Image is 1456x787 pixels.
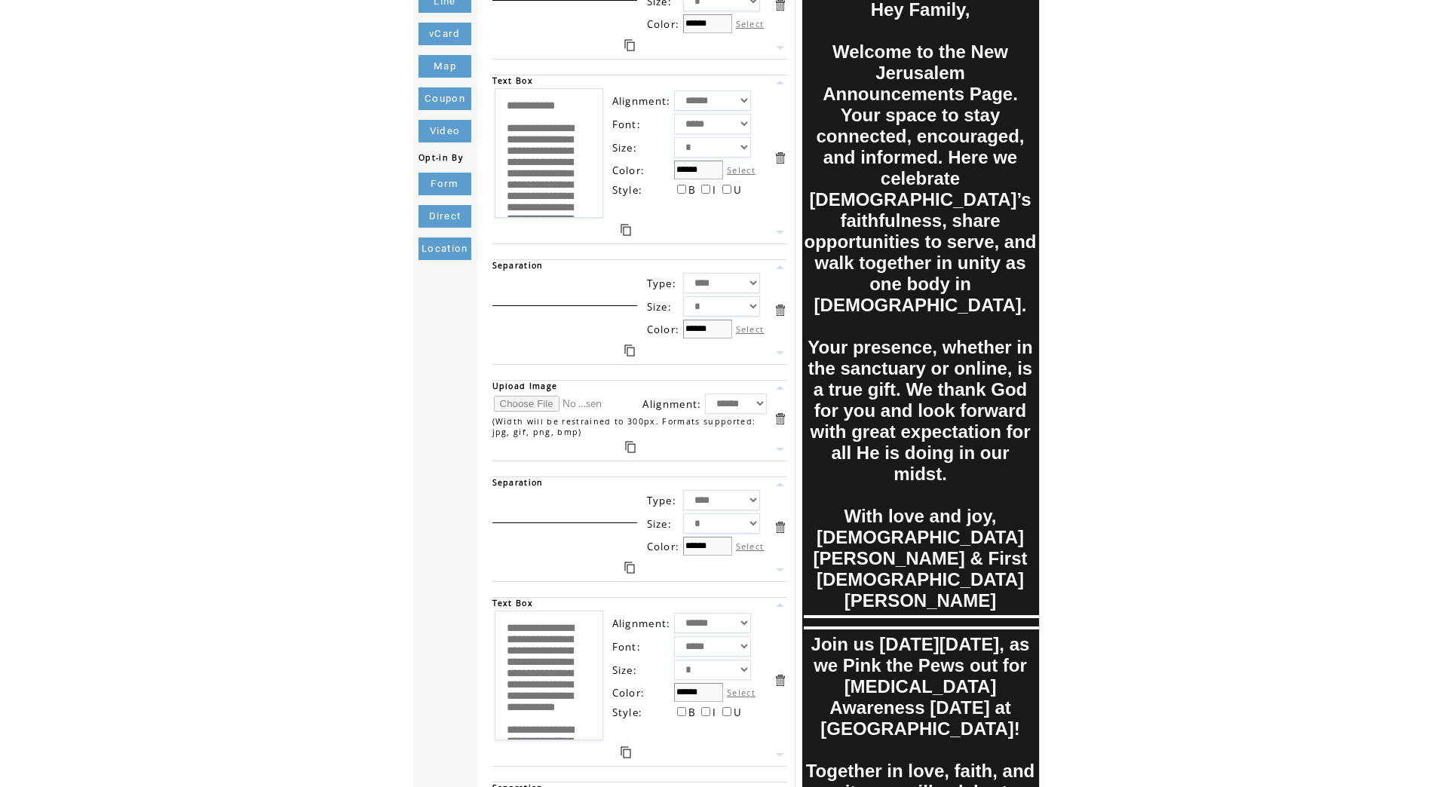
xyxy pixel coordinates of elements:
a: Move this item up [773,260,787,274]
label: Select [727,164,756,176]
span: Size: [612,141,638,155]
a: Move this item down [773,225,787,240]
span: Color: [647,323,680,336]
label: Select [736,540,765,552]
span: Color: [612,686,645,700]
a: Location [418,237,471,260]
a: vCard [418,23,471,45]
span: (Width will be restrained to 300px. Formats supported: jpg, gif, png, bmp) [492,416,756,437]
span: Style: [612,706,643,719]
span: Style: [612,183,643,197]
a: Duplicate this item [624,562,635,574]
a: Move this item down [773,442,787,457]
a: Duplicate this item [624,345,635,357]
span: U [734,706,742,719]
a: Delete this item [773,303,787,317]
span: Size: [647,300,673,314]
span: B [688,706,696,719]
a: Move this item down [773,748,787,762]
span: Color: [612,164,645,177]
span: Font: [612,640,642,654]
span: Size: [647,517,673,531]
span: Type: [647,277,677,290]
span: Text Box [492,598,534,608]
a: Delete this item [773,151,787,165]
a: Delete this item [773,673,787,687]
span: Alignment: [642,397,701,411]
span: Separation [492,477,544,488]
a: Move this item down [773,563,787,577]
a: Duplicate this item [625,441,636,453]
a: Delete this item [773,520,787,534]
span: Text Box [492,75,534,86]
a: Move this item down [773,346,787,360]
label: Select [736,18,765,29]
a: Direct [418,205,471,228]
span: I [713,183,716,197]
label: Select [727,687,756,698]
a: Move this item up [773,381,787,395]
a: Map [418,55,471,78]
a: Video [418,120,471,142]
a: Form [418,173,471,195]
a: Move this item down [773,41,787,55]
a: Duplicate this item [624,39,635,51]
a: Move this item up [773,598,787,612]
a: Duplicate this item [621,224,631,236]
span: B [688,183,696,197]
span: Size: [612,663,638,677]
span: Color: [647,540,680,553]
span: Upload Image [492,381,558,391]
label: Select [736,323,765,335]
a: Coupon [418,87,471,110]
a: Move this item up [773,477,787,491]
span: I [713,706,716,719]
span: Color: [647,17,680,31]
span: Alignment: [612,94,671,108]
a: Move this item up [773,75,787,90]
span: Type: [647,494,677,507]
a: Duplicate this item [621,746,631,758]
span: Alignment: [612,617,671,630]
span: Font: [612,118,642,131]
span: Separation [492,260,544,271]
a: Delete this item [773,412,787,426]
span: U [734,183,742,197]
span: Opt-in By [418,152,463,163]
